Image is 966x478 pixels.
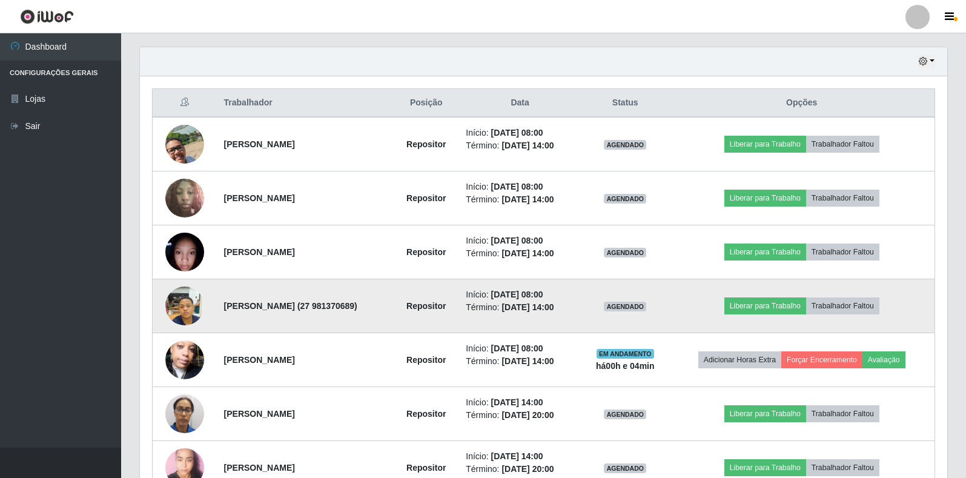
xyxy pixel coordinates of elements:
strong: [PERSON_NAME] [224,139,295,149]
img: 1744982443257.jpeg [165,110,204,179]
img: 1755367565245.jpeg [165,280,204,331]
strong: Repositor [406,193,446,203]
strong: Repositor [406,409,446,419]
time: [DATE] 14:00 [491,397,543,407]
li: Início: [466,127,574,139]
button: Liberar para Trabalho [724,244,806,261]
span: AGENDADO [604,248,646,257]
li: Início: [466,342,574,355]
time: [DATE] 14:00 [501,194,554,204]
time: [DATE] 14:00 [491,451,543,461]
button: Trabalhador Faltou [806,136,879,153]
li: Término: [466,355,574,368]
time: [DATE] 14:00 [501,141,554,150]
button: Trabalhador Faltou [806,405,879,422]
strong: Repositor [406,463,446,473]
img: 1753494056504.jpeg [165,325,204,394]
time: [DATE] 08:00 [491,182,543,191]
li: Início: [466,181,574,193]
strong: Repositor [406,139,446,149]
time: [DATE] 08:00 [491,344,543,353]
time: [DATE] 08:00 [491,290,543,299]
strong: há 00 h e 04 min [596,361,655,371]
button: Trabalhador Faltou [806,459,879,476]
li: Término: [466,139,574,152]
button: Trabalhador Faltou [806,297,879,314]
button: Liberar para Trabalho [724,459,806,476]
time: [DATE] 14:00 [501,248,554,258]
img: 1752934097252.jpeg [165,172,204,224]
button: Trabalhador Faltou [806,244,879,261]
time: [DATE] 08:00 [491,128,543,138]
time: [DATE] 20:00 [501,464,554,474]
span: AGENDADO [604,463,646,473]
li: Término: [466,247,574,260]
li: Início: [466,450,574,463]
img: 1753224440001.jpeg [165,226,204,277]
strong: Repositor [406,301,446,311]
th: Status [581,89,669,118]
button: Avaliação [862,351,905,368]
time: [DATE] 20:00 [501,410,554,420]
time: [DATE] 14:00 [501,356,554,366]
button: Adicionar Horas Extra [698,351,781,368]
img: 1744637826389.jpeg [165,388,204,439]
li: Término: [466,409,574,422]
li: Término: [466,463,574,476]
span: EM ANDAMENTO [597,349,654,359]
button: Forçar Encerramento [781,351,862,368]
th: Posição [394,89,458,118]
li: Início: [466,396,574,409]
span: AGENDADO [604,194,646,204]
img: CoreUI Logo [20,9,74,24]
strong: Repositor [406,355,446,365]
strong: [PERSON_NAME] [224,355,295,365]
time: [DATE] 08:00 [491,236,543,245]
button: Liberar para Trabalho [724,405,806,422]
th: Opções [669,89,935,118]
span: AGENDADO [604,302,646,311]
time: [DATE] 14:00 [501,302,554,312]
button: Liberar para Trabalho [724,136,806,153]
strong: [PERSON_NAME] [224,247,295,257]
span: AGENDADO [604,410,646,419]
li: Término: [466,301,574,314]
li: Término: [466,193,574,206]
strong: [PERSON_NAME] (27 981370689) [224,301,357,311]
th: Data [458,89,581,118]
strong: [PERSON_NAME] [224,463,295,473]
strong: [PERSON_NAME] [224,193,295,203]
button: Trabalhador Faltou [806,190,879,207]
li: Início: [466,288,574,301]
strong: [PERSON_NAME] [224,409,295,419]
button: Liberar para Trabalho [724,190,806,207]
button: Liberar para Trabalho [724,297,806,314]
span: AGENDADO [604,140,646,150]
li: Início: [466,234,574,247]
th: Trabalhador [217,89,394,118]
strong: Repositor [406,247,446,257]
